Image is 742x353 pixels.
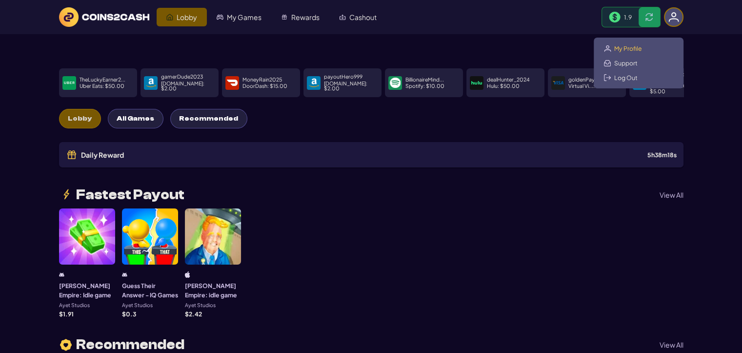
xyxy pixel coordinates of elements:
[553,78,563,88] img: payment icon
[660,191,683,198] p: View All
[161,74,203,80] p: gamerDude2023
[650,79,705,94] p: PayPal [GEOGRAPHIC_DATA] : $ 5.00
[329,8,386,26] a: Cashout
[59,338,73,352] img: heart
[185,311,202,317] p: $ 2.42
[59,281,115,299] h3: [PERSON_NAME] Empire: Idle game
[271,8,329,26] a: Rewards
[185,303,216,308] p: Ayet Studios
[185,281,241,299] h3: [PERSON_NAME] Empire: idle game
[166,14,173,21] img: Lobby
[390,78,401,88] img: payment icon
[324,81,378,91] p: [DOMAIN_NAME] : $ 2.00
[487,77,530,83] p: dealHunter_2024
[471,78,482,88] img: payment icon
[80,83,124,89] p: Uber Eats : $ 50.00
[122,311,136,317] p: $ 0.3
[66,149,78,161] img: Gift icon
[64,78,75,88] img: payment icon
[59,311,74,317] p: $ 1.91
[185,271,190,278] img: ios
[122,281,178,299] h3: Guess Their Answer - IQ Games
[604,45,611,52] img: Profile
[324,74,362,80] p: payoutHero999
[242,83,287,89] p: DoorDash : $ 15.00
[122,271,127,278] img: android
[207,8,271,26] a: My Games
[242,77,282,83] p: MoneyRain2025
[59,7,149,27] img: logo text
[609,12,621,23] img: Money Bill
[161,81,215,91] p: [DOMAIN_NAME] : $ 2.00
[604,60,611,67] img: Support
[308,78,319,88] img: payment icon
[339,14,346,21] img: Cashout
[80,77,125,83] p: TheLuckyEarner2...
[217,14,223,21] img: My Games
[660,341,683,348] p: View All
[624,13,632,21] span: 1.9
[227,78,238,88] img: payment icon
[59,271,64,278] img: android
[227,14,261,21] span: My Games
[604,74,611,81] img: Logout
[281,14,288,21] img: Rewards
[668,12,679,22] img: avatar
[157,8,207,26] a: Lobby
[179,115,238,123] span: Recommended
[568,83,614,89] p: Virtual Vi... : $ 25.00
[647,152,677,158] div: 5 h 38 m 18 s
[122,303,153,308] p: Ayet Studios
[487,83,520,89] p: Hulu : $ 50.00
[76,188,184,202] span: Fastest Payout
[614,44,642,52] span: My Profile
[614,59,638,67] span: Support
[145,78,156,88] img: payment icon
[568,77,613,83] p: goldenPayOut_55
[81,151,124,158] span: Daily Reward
[291,14,320,21] span: Rewards
[177,14,197,21] span: Lobby
[614,74,638,82] span: Log Out
[170,109,247,128] button: Recommended
[405,77,444,83] p: BillionaireMind...
[117,115,154,123] span: All Games
[59,303,90,308] p: Ayet Studios
[405,83,444,89] p: Spotify : $ 10.00
[76,338,184,352] span: Recommended
[68,115,92,123] span: Lobby
[59,188,73,202] img: lightning
[108,109,163,128] button: All Games
[349,14,377,21] span: Cashout
[59,109,101,128] button: Lobby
